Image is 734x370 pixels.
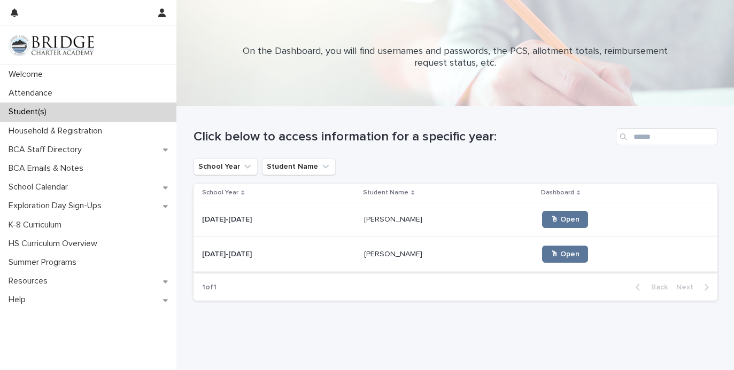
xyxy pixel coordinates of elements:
[676,284,700,291] span: Next
[4,276,56,286] p: Resources
[616,128,717,145] input: Search
[194,129,612,145] h1: Click below to access information for a specific year:
[4,220,70,230] p: K-8 Curriculum
[194,237,717,272] tr: [DATE]-[DATE][DATE]-[DATE] [PERSON_NAME][PERSON_NAME] 🖱 Open
[542,211,588,228] a: 🖱 Open
[242,46,669,69] p: On the Dashboard, you will find usernames and passwords, the PCS, allotment totals, reimbursement...
[364,213,424,224] p: [PERSON_NAME]
[4,88,61,98] p: Attendance
[4,201,110,211] p: Exploration Day Sign-Ups
[672,282,717,292] button: Next
[202,187,238,199] p: School Year
[262,158,336,175] button: Student Name
[4,257,85,267] p: Summer Programs
[9,35,94,56] img: V1C1m3IdTEidaUdm9Hs0
[4,182,76,192] p: School Calendar
[202,213,254,224] p: [DATE]-[DATE]
[4,126,111,136] p: Household & Registration
[194,158,258,175] button: School Year
[4,107,55,117] p: Student(s)
[4,145,90,155] p: BCA Staff Directory
[363,187,408,199] p: Student Name
[364,248,424,259] p: [PERSON_NAME]
[551,250,580,258] span: 🖱 Open
[4,295,34,305] p: Help
[4,239,106,249] p: HS Curriculum Overview
[194,202,717,237] tr: [DATE]-[DATE][DATE]-[DATE] [PERSON_NAME][PERSON_NAME] 🖱 Open
[627,282,672,292] button: Back
[645,284,668,291] span: Back
[4,163,92,174] p: BCA Emails & Notes
[202,248,254,259] p: [DATE]-[DATE]
[542,246,588,263] a: 🖱 Open
[541,187,574,199] p: Dashboard
[4,69,51,80] p: Welcome
[551,216,580,223] span: 🖱 Open
[194,274,225,301] p: 1 of 1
